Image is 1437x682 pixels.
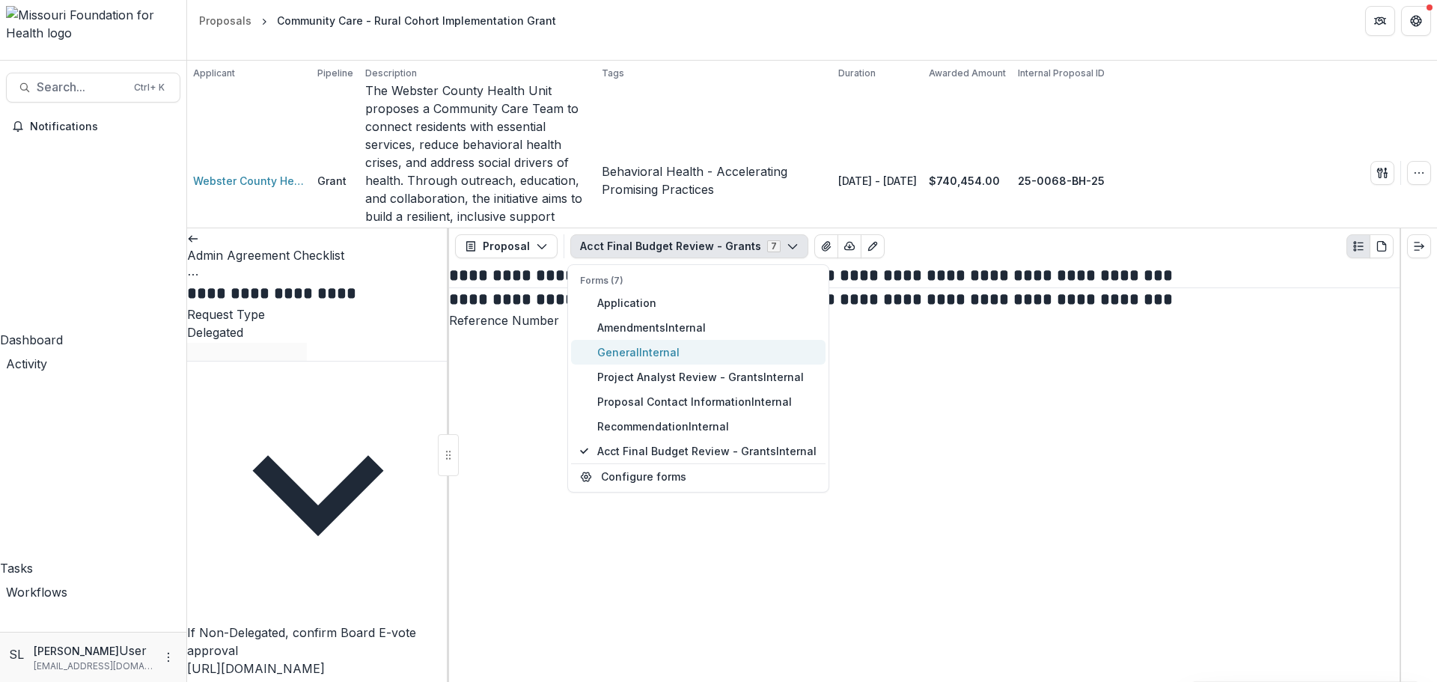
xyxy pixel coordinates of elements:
[119,642,147,660] p: User
[689,420,729,433] span: Internal
[193,67,235,80] p: Applicant
[193,10,257,31] a: Proposals
[317,67,353,80] p: Pipeline
[597,295,817,311] span: Application
[861,234,885,258] button: Edit as form
[6,73,180,103] button: Search...
[597,394,817,409] span: Proposal Contact Information
[1401,6,1431,36] button: Get Help
[187,246,449,264] h3: Admin Agreement Checklist
[639,346,680,359] span: Internal
[1018,173,1105,189] p: 25-0068-BH-25
[455,234,558,258] button: Proposal
[317,173,347,189] p: Grant
[929,173,1000,189] p: $740,454.00
[597,418,817,434] span: Recommendation
[1346,234,1370,258] button: Plaintext view
[159,648,177,666] button: More
[199,13,251,28] div: Proposals
[751,395,792,408] span: Internal
[187,264,199,282] button: Options
[34,643,119,659] p: [PERSON_NAME]
[570,234,808,258] button: Acct Final Budget Review - Grants7
[597,320,817,335] span: Amendments
[34,660,153,673] p: [EMAIL_ADDRESS][DOMAIN_NAME]
[597,344,817,360] span: General
[776,445,817,457] span: Internal
[602,67,624,80] p: Tags
[1365,6,1395,36] button: Partners
[449,311,1400,329] p: Reference Number
[602,164,787,197] span: Behavioral Health - Accelerating Promising Practices
[1407,234,1431,258] button: Expand right
[6,115,180,138] button: Notifications
[929,67,1006,80] p: Awarded Amount
[838,173,917,189] p: [DATE] - [DATE]
[193,10,562,31] nav: breadcrumb
[365,82,590,279] p: The Webster County Health Unit proposes a Community Care Team to connect residents with essential...
[814,234,838,258] button: View Attached Files
[365,67,417,80] p: Description
[6,585,67,600] span: Workflows
[580,274,817,287] p: Forms (7)
[763,371,804,383] span: Internal
[1018,67,1105,80] p: Internal Proposal ID
[665,321,706,334] span: Internal
[131,79,168,96] div: Ctrl + K
[277,13,556,28] div: Community Care - Rural Cohort Implementation Grant
[30,121,174,133] span: Notifications
[187,323,449,341] div: Delegated
[193,173,305,189] a: Webster County Health Unit
[597,369,817,385] span: Project Analyst Review - Grants
[6,356,47,371] span: Activity
[187,305,449,323] p: Request Type
[1370,234,1394,258] button: PDF view
[597,443,817,459] span: Acct Final Budget Review - Grants
[9,645,28,663] div: Sada Lindsey
[187,624,449,660] p: If Non-Delegated, confirm Board E-vote approval
[187,661,325,676] a: [URL][DOMAIN_NAME]
[37,80,125,94] span: Search...
[838,67,876,80] p: Duration
[6,6,180,42] img: Missouri Foundation for Health logo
